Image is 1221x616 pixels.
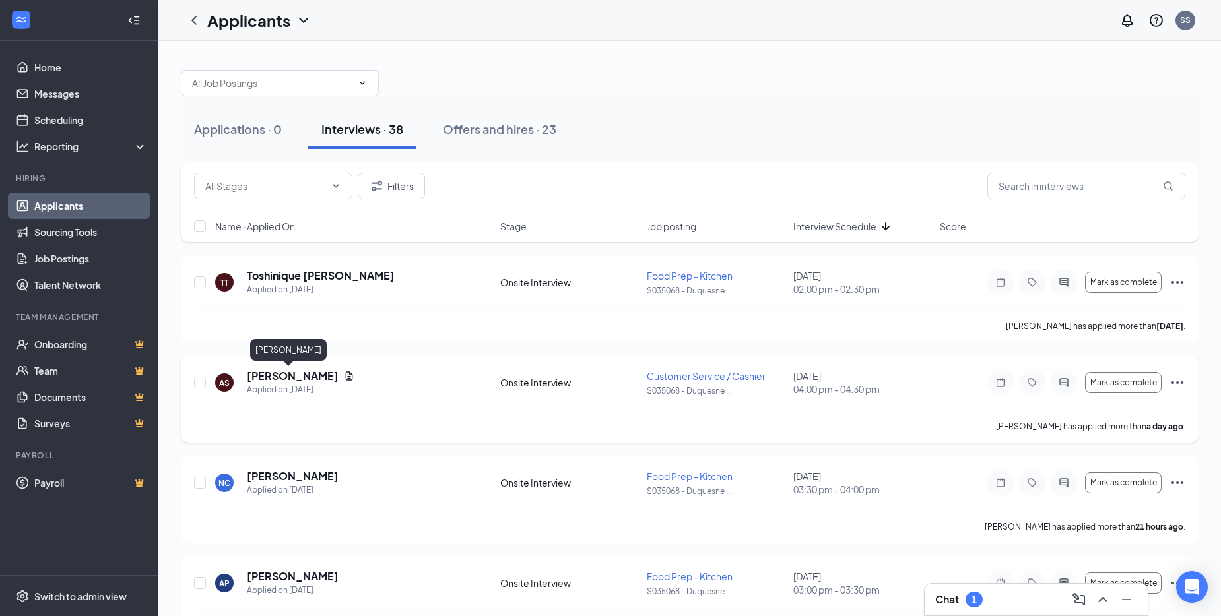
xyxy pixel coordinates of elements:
[500,376,639,389] div: Onsite Interview
[1170,475,1185,491] svg: Ellipses
[1116,589,1137,610] button: Minimize
[369,178,385,194] svg: Filter
[247,383,354,396] div: Applied on [DATE]
[972,594,977,605] div: 1
[34,245,147,272] a: Job Postings
[1176,571,1208,603] div: Open Intercom Messenger
[878,218,894,234] svg: ArrowDown
[647,385,785,396] p: S035068 - Duquesne ...
[16,590,29,603] svg: Settings
[34,590,127,603] div: Switch to admin view
[219,377,230,388] div: AS
[793,282,932,295] span: 02:00 pm - 02:30 pm
[935,592,959,607] h3: Chat
[247,283,395,296] div: Applied on [DATE]
[1170,575,1185,591] svg: Ellipses
[996,421,1185,432] p: [PERSON_NAME] has applied more than .
[443,121,556,137] div: Offers and hires · 23
[247,469,339,483] h5: [PERSON_NAME]
[1090,378,1157,387] span: Mark as complete
[993,477,1008,488] svg: Note
[647,586,785,597] p: S035068 - Duquesne ...
[192,76,352,90] input: All Job Postings
[1090,278,1157,287] span: Mark as complete
[793,470,932,496] div: [DATE]
[647,570,733,582] span: Food Prep - Kitchen
[1180,15,1191,26] div: SS
[218,477,230,489] div: NC
[215,220,295,233] span: Name · Applied On
[247,268,395,283] h5: Toshinique [PERSON_NAME]
[1095,592,1111,607] svg: ChevronUp
[647,470,733,482] span: Food Prep - Kitchen
[1156,321,1183,331] b: [DATE]
[1069,589,1090,610] button: ComposeMessage
[1148,13,1164,28] svg: QuestionInfo
[793,220,876,233] span: Interview Schedule
[1071,592,1087,607] svg: ComposeMessage
[793,383,932,396] span: 04:00 pm - 04:30 pm
[1092,589,1113,610] button: ChevronUp
[1024,477,1040,488] svg: Tag
[296,13,312,28] svg: ChevronDown
[993,277,1008,288] svg: Note
[985,521,1185,532] p: [PERSON_NAME] has applied more than .
[34,331,147,357] a: OnboardingCrown
[793,583,932,596] span: 03:00 pm - 03:30 pm
[647,370,766,382] span: Customer Service / Cashier
[357,78,368,88] svg: ChevronDown
[1024,578,1040,588] svg: Tag
[793,483,932,496] span: 03:30 pm - 04:00 pm
[1085,272,1162,293] button: Mark as complete
[250,339,327,361] div: [PERSON_NAME]
[1090,578,1157,588] span: Mark as complete
[34,54,147,80] a: Home
[34,357,147,384] a: TeamCrown
[500,276,639,289] div: Onsite Interview
[500,220,527,233] span: Stage
[987,173,1185,199] input: Search in interviews
[1163,181,1173,191] svg: MagnifyingGlass
[940,220,966,233] span: Score
[247,369,339,383] h5: [PERSON_NAME]
[16,140,29,153] svg: Analysis
[34,272,147,298] a: Talent Network
[1170,274,1185,290] svg: Ellipses
[34,107,147,133] a: Scheduling
[321,121,403,137] div: Interviews · 38
[647,485,785,497] p: S035068 - Duquesne ...
[16,450,145,461] div: Payroll
[1085,472,1162,493] button: Mark as complete
[1119,592,1135,607] svg: Minimize
[220,277,228,288] div: TT
[34,384,147,410] a: DocumentsCrown
[1024,377,1040,388] svg: Tag
[247,483,339,497] div: Applied on [DATE]
[205,179,325,193] input: All Stages
[1056,477,1072,488] svg: ActiveChat
[194,121,282,137] div: Applications · 0
[1090,478,1157,487] span: Mark as complete
[647,285,785,296] p: S035068 - Duquesne ...
[34,80,147,107] a: Messages
[16,311,145,323] div: Team Management
[34,470,147,496] a: PayrollCrown
[1056,578,1072,588] svg: ActiveChat
[1056,277,1072,288] svg: ActiveChat
[34,219,147,245] a: Sourcing Tools
[500,576,639,590] div: Onsite Interview
[793,369,932,396] div: [DATE]
[247,569,339,584] h5: [PERSON_NAME]
[15,13,28,26] svg: WorkstreamLogo
[1170,375,1185,390] svg: Ellipses
[647,220,696,233] span: Job posting
[207,9,290,32] h1: Applicants
[34,140,148,153] div: Reporting
[186,13,202,28] svg: ChevronLeft
[34,193,147,219] a: Applicants
[127,14,141,27] svg: Collapse
[993,578,1008,588] svg: Note
[1146,421,1183,431] b: a day ago
[793,570,932,596] div: [DATE]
